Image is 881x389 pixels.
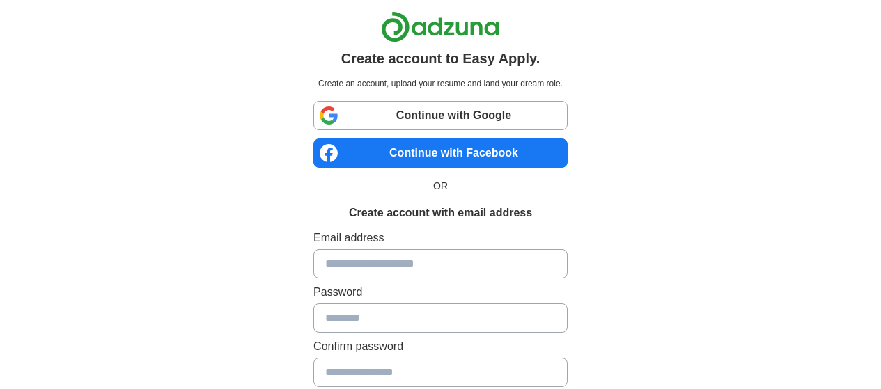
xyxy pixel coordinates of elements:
label: Confirm password [313,338,568,355]
a: Continue with Google [313,101,568,130]
p: Create an account, upload your resume and land your dream role. [316,77,565,90]
span: OR [425,179,456,193]
img: Adzuna logo [381,11,499,42]
label: Password [313,284,568,301]
h1: Create account with email address [349,205,532,221]
h1: Create account to Easy Apply. [341,48,540,69]
a: Continue with Facebook [313,138,568,168]
label: Email address [313,230,568,246]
